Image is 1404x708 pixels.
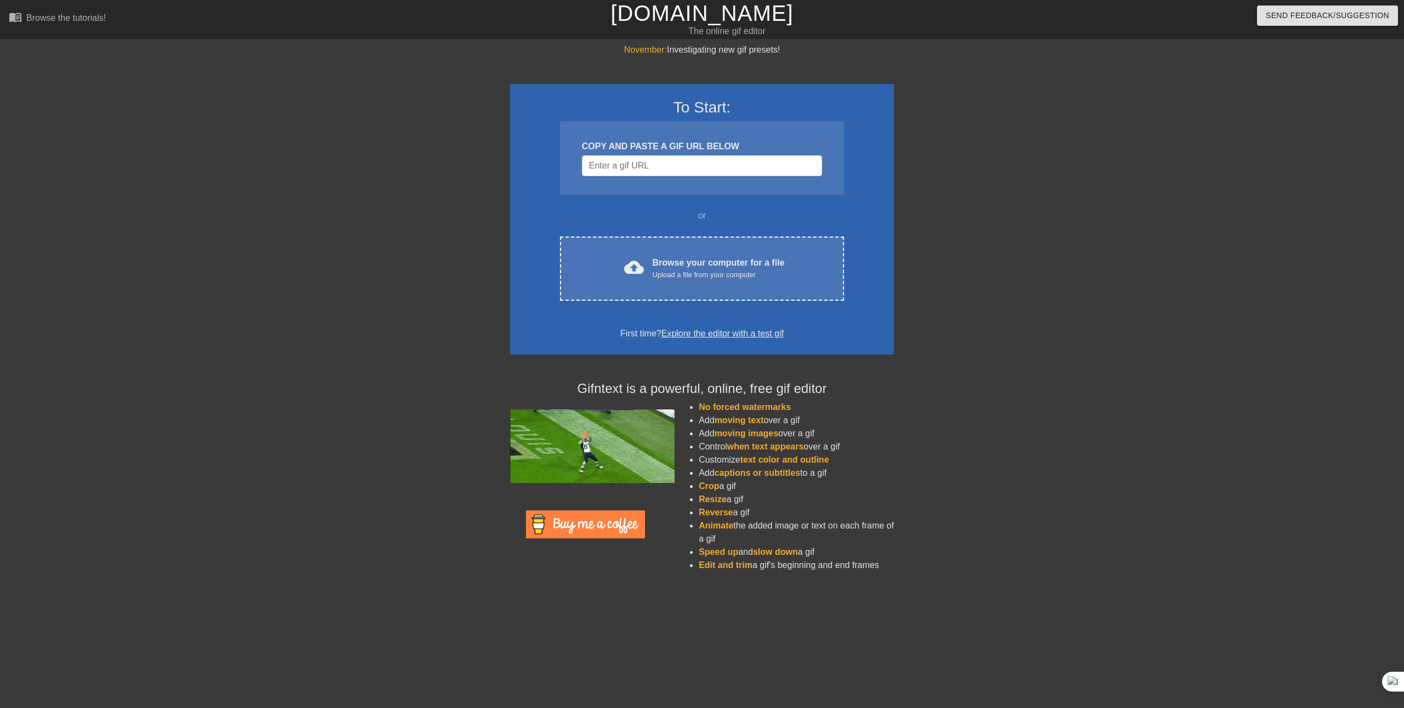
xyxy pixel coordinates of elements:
[715,415,764,425] span: moving text
[699,521,733,530] span: Animate
[524,327,880,340] div: First time?
[661,329,784,338] a: Explore the editor with a test gif
[524,98,880,117] h3: To Start:
[715,429,778,438] span: moving images
[699,440,894,453] li: Control over a gif
[539,209,865,222] div: or
[699,480,894,493] li: a gif
[624,257,644,277] span: cloud_upload
[699,481,719,491] span: Crop
[1266,9,1389,23] span: Send Feedback/Suggestion
[699,402,791,412] span: No forced watermarks
[582,155,822,176] input: Username
[610,1,793,25] a: [DOMAIN_NAME]
[727,442,804,451] span: when text appears
[624,45,667,54] span: November:
[9,10,22,24] span: menu_book
[653,269,785,280] div: Upload a file from your computer
[699,467,894,480] li: Add to a gif
[699,560,752,570] span: Edit and trim
[510,43,894,57] div: Investigating new gif presets!
[753,547,798,557] span: slow down
[699,414,894,427] li: Add over a gif
[699,559,894,572] li: a gif's beginning and end frames
[26,13,106,23] div: Browse the tutorials!
[510,381,894,397] h4: Gifntext is a powerful, online, free gif editor
[582,140,822,153] div: COPY AND PASTE A GIF URL BELOW
[473,25,980,38] div: The online gif editor
[699,493,894,506] li: a gif
[699,547,738,557] span: Speed up
[699,506,894,519] li: a gif
[699,495,727,504] span: Resize
[526,510,645,538] img: Buy Me A Coffee
[510,409,675,483] img: football_small.gif
[740,455,829,464] span: text color and outline
[9,10,106,27] a: Browse the tutorials!
[699,546,894,559] li: and a gif
[699,427,894,440] li: Add over a gif
[699,453,894,467] li: Customize
[699,508,733,517] span: Reverse
[699,519,894,546] li: the added image or text on each frame of a gif
[715,468,800,477] span: captions or subtitles
[653,256,785,280] div: Browse your computer for a file
[1257,5,1398,26] button: Send Feedback/Suggestion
